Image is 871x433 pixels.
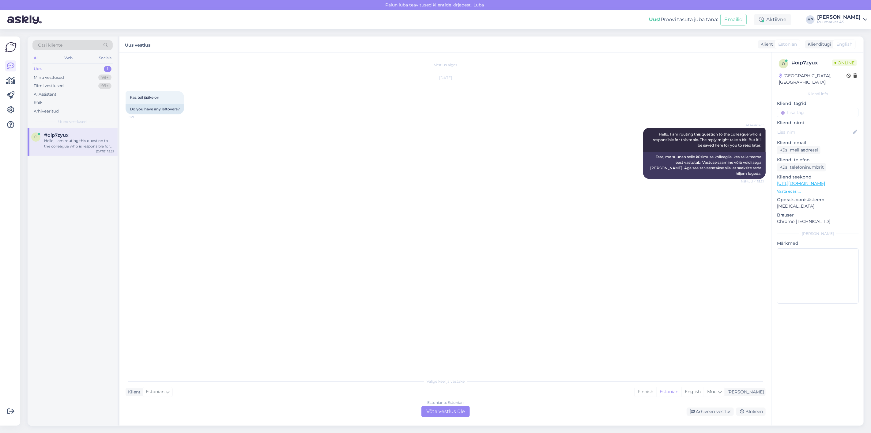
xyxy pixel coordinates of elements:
div: Klienditugi [805,41,831,48]
div: Socials [98,54,113,62]
div: Tiimi vestlused [34,83,64,89]
div: 99+ [98,83,111,89]
div: Arhiveeri vestlus [687,408,734,416]
div: English [681,387,704,397]
span: Uued vestlused [58,119,87,125]
div: [DATE] [126,75,766,81]
input: Lisa tag [777,108,859,117]
div: Web [63,54,74,62]
div: Uus [34,66,42,72]
p: Märkmed [777,240,859,247]
label: Uus vestlus [125,40,150,48]
div: [GEOGRAPHIC_DATA], [GEOGRAPHIC_DATA] [779,73,846,86]
div: Do you have any leftovers? [126,104,184,114]
div: Hello, I am routing this question to the colleague who is responsible for this topic. The reply m... [44,138,114,149]
div: Proovi tasuta juba täna: [649,16,718,23]
img: Askly Logo [5,41,17,53]
div: Klient [126,389,141,395]
div: Tere, ma suunan selle küsimuse kolleegile, kes selle teema eest vastutab. Vastuse saamine võib ve... [643,152,766,179]
div: [DATE] 15:21 [96,149,114,154]
span: Luba [472,2,486,8]
span: Hello, I am routing this question to the colleague who is responsible for this topic. The reply m... [653,132,762,148]
div: 99+ [98,75,111,81]
div: Küsi telefoninumbrit [777,163,826,171]
span: 15:21 [127,115,150,119]
p: Kliendi nimi [777,120,859,126]
span: AI Assistent [741,123,764,128]
p: Operatsioonisüsteem [777,197,859,203]
button: Emailid [720,14,747,25]
p: Brauser [777,212,859,218]
div: [PERSON_NAME] [777,231,859,236]
div: Kliendi info [777,91,859,97]
span: #oip7zyux [44,132,69,138]
a: [PERSON_NAME]Puumarket AS [817,15,867,25]
span: Nähtud ✓ 15:21 [741,179,764,184]
div: Küsi meiliaadressi [777,146,820,154]
div: AP [806,15,815,24]
p: Kliendi telefon [777,157,859,163]
span: Online [832,59,857,66]
p: Chrome [TECHNICAL_ID] [777,218,859,225]
span: English [836,41,852,48]
p: Kliendi tag'id [777,100,859,107]
span: Estonian [778,41,797,48]
div: Estonian [656,387,681,397]
p: Vaata edasi ... [777,189,859,194]
p: Klienditeekond [777,174,859,180]
input: Lisa nimi [777,129,852,136]
div: Kõik [34,100,43,106]
div: Puumarket AS [817,20,861,25]
p: [MEDICAL_DATA] [777,203,859,209]
span: Estonian [146,389,164,395]
span: Kas teil jääke on [130,95,159,100]
div: Estonian to Estonian [428,400,464,405]
div: Arhiveeritud [34,108,59,114]
div: [PERSON_NAME] [817,15,861,20]
b: Uus! [649,17,661,22]
div: AI Assistent [34,91,56,98]
div: Vestlus algas [126,62,766,68]
div: Valige keel ja vastake [126,379,766,384]
div: # oip7zyux [792,59,832,67]
span: o [782,61,785,66]
span: Otsi kliente [38,42,62,48]
div: Minu vestlused [34,75,64,81]
div: All [32,54,40,62]
p: Kliendi email [777,140,859,146]
span: o [34,135,37,139]
div: Aktiivne [754,14,791,25]
div: Võta vestlus üle [421,406,470,417]
div: Finnish [635,387,656,397]
div: 1 [104,66,111,72]
a: [URL][DOMAIN_NAME] [777,181,825,186]
div: Blokeeri [736,408,766,416]
span: Muu [707,389,717,394]
div: [PERSON_NAME] [725,389,764,395]
div: Klient [758,41,773,48]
